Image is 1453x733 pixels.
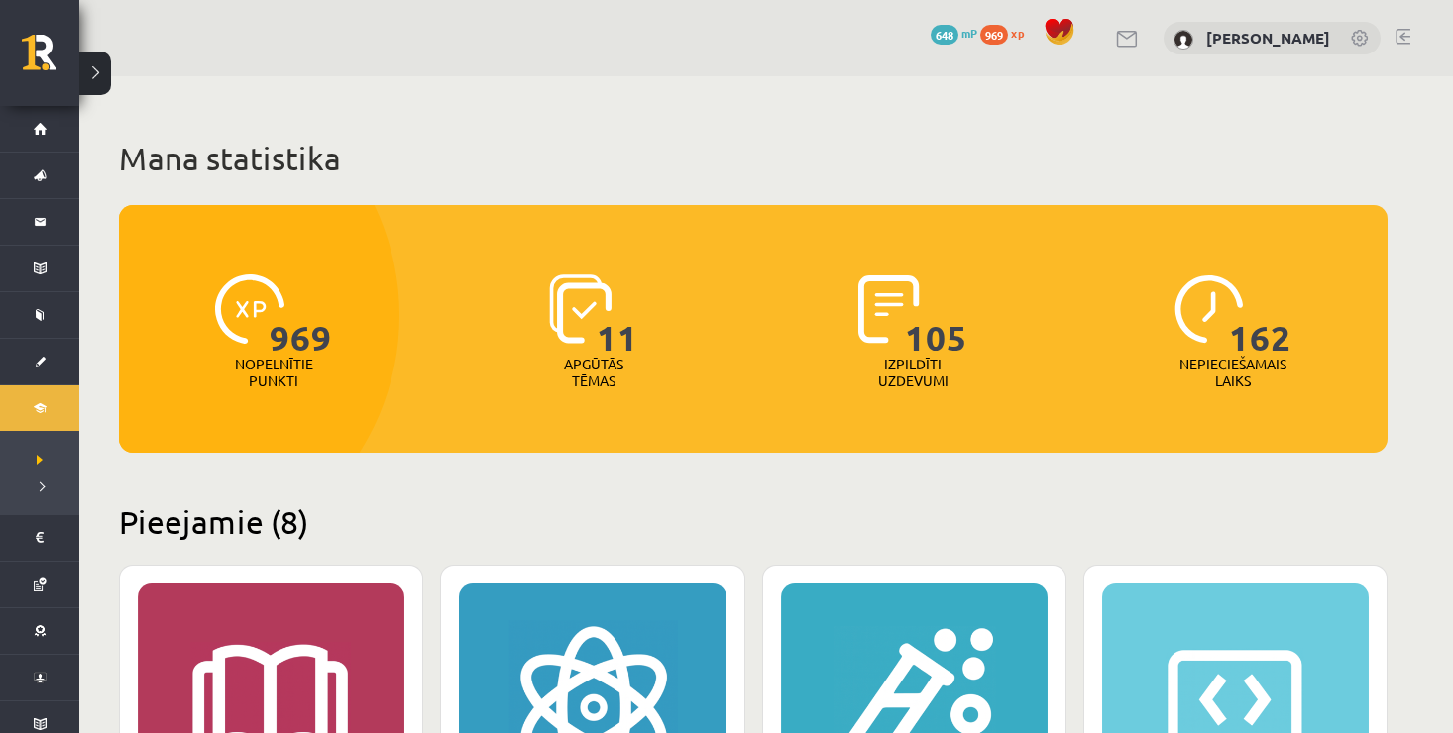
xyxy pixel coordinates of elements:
img: icon-completed-tasks-ad58ae20a441b2904462921112bc710f1caf180af7a3daa7317a5a94f2d26646.svg [858,274,920,344]
img: Megija Saikovska [1174,30,1193,50]
h2: Pieejamie (8) [119,502,1388,541]
img: icon-clock-7be60019b62300814b6bd22b8e044499b485619524d84068768e800edab66f18.svg [1174,274,1244,344]
span: mP [961,25,977,41]
span: 969 [270,274,332,356]
p: Nopelnītie punkti [235,356,313,389]
a: [PERSON_NAME] [1206,28,1330,48]
p: Nepieciešamais laiks [1179,356,1286,389]
img: icon-learned-topics-4a711ccc23c960034f471b6e78daf4a3bad4a20eaf4de84257b87e66633f6470.svg [549,274,612,344]
a: 648 mP [931,25,977,41]
span: 11 [597,274,638,356]
span: 969 [980,25,1008,45]
span: 162 [1229,274,1291,356]
p: Apgūtās tēmas [555,356,632,389]
span: 648 [931,25,958,45]
a: 969 xp [980,25,1034,41]
span: 105 [905,274,967,356]
span: xp [1011,25,1024,41]
img: icon-xp-0682a9bc20223a9ccc6f5883a126b849a74cddfe5390d2b41b4391c66f2066e7.svg [215,274,284,344]
p: Izpildīti uzdevumi [874,356,951,389]
a: Rīgas 1. Tālmācības vidusskola [22,35,79,84]
h1: Mana statistika [119,139,1388,178]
